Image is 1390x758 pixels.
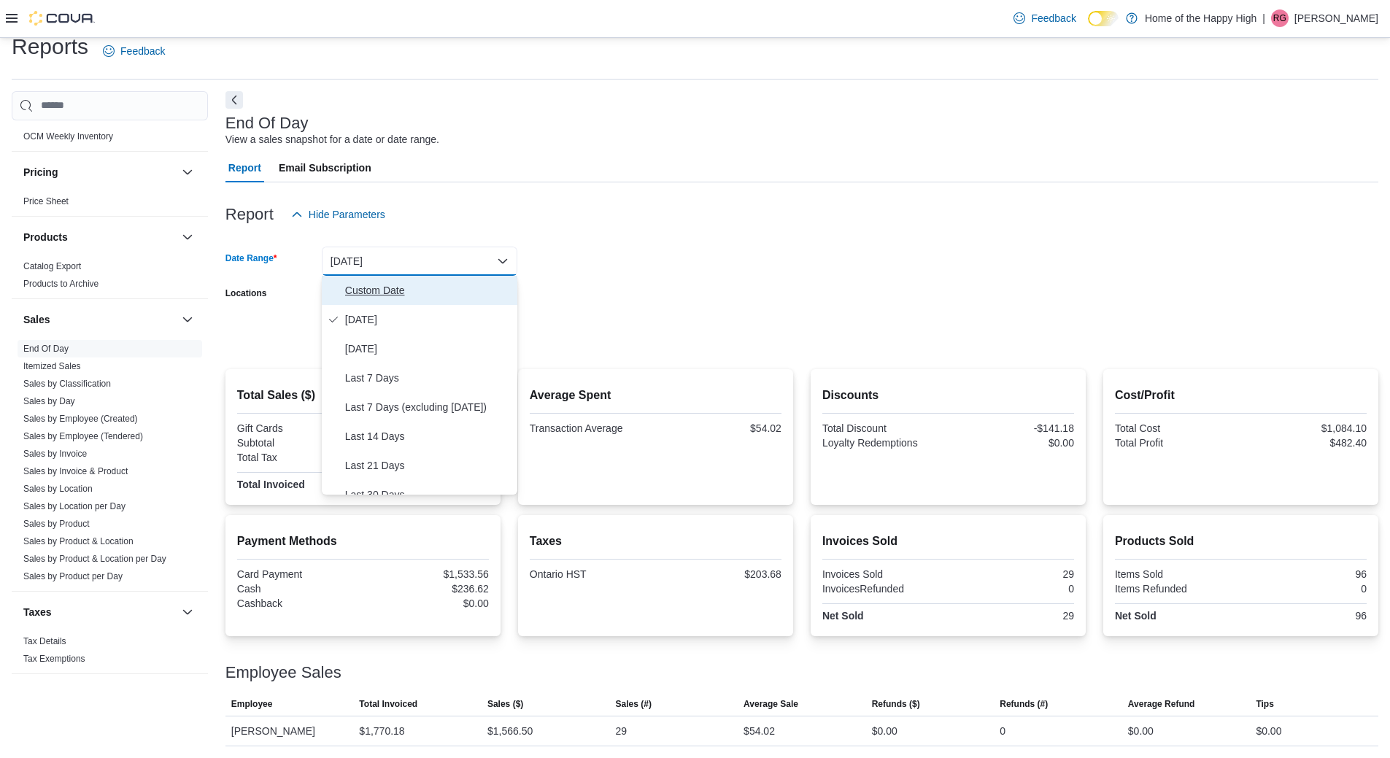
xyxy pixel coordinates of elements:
h3: Taxes [23,605,52,619]
span: End Of Day [23,343,69,355]
div: 96 [1243,610,1367,622]
a: Sales by Location per Day [23,501,126,511]
button: Sales [179,311,196,328]
div: OCM [12,128,208,151]
div: $1,084.10 [1243,422,1367,434]
span: Tips [1256,698,1273,710]
div: 29 [616,722,628,740]
a: Sales by Employee (Tendered) [23,431,143,441]
h3: Pricing [23,165,58,179]
div: Transaction Average [530,422,653,434]
h2: Cost/Profit [1115,387,1367,404]
a: Sales by Product & Location [23,536,134,546]
input: Dark Mode [1088,11,1119,26]
h2: Products Sold [1115,533,1367,550]
button: Pricing [23,165,176,179]
button: Taxes [23,605,176,619]
a: Feedback [1008,4,1081,33]
h3: End Of Day [225,115,309,132]
div: $0.00 [1128,722,1154,740]
a: Tax Exemptions [23,654,85,664]
div: Loyalty Redemptions [822,437,946,449]
div: $0.00 [872,722,897,740]
span: Total Invoiced [359,698,417,710]
a: Sales by Invoice [23,449,87,459]
a: Sales by Product [23,519,90,529]
strong: Total Invoiced [237,479,305,490]
span: Sales by Day [23,395,75,407]
a: Sales by Classification [23,379,111,389]
div: 29 [951,610,1074,622]
span: Sales by Invoice [23,448,87,460]
a: OCM Weekly Inventory [23,131,113,142]
span: Catalog Export [23,260,81,272]
h2: Taxes [530,533,781,550]
div: InvoicesRefunded [822,583,946,595]
p: | [1262,9,1265,27]
button: Pricing [179,163,196,181]
span: Sales by Invoice & Product [23,465,128,477]
span: Last 21 Days [345,457,511,474]
a: Products to Archive [23,279,99,289]
div: Items Sold [1115,568,1238,580]
h2: Invoices Sold [822,533,1074,550]
button: Products [23,230,176,244]
span: Sales by Location per Day [23,500,126,512]
span: Sales by Product [23,518,90,530]
div: [PERSON_NAME] [225,716,354,746]
a: Tax Details [23,636,66,646]
span: Price Sheet [23,196,69,207]
div: Ontario HST [530,568,653,580]
div: $0.00 [366,597,489,609]
div: Select listbox [322,276,517,495]
div: Card Payment [237,568,360,580]
span: Last 14 Days [345,428,511,445]
p: Home of the Happy High [1145,9,1256,27]
span: Custom Date [345,282,511,299]
h1: Reports [12,32,88,61]
span: Refunds (#) [1000,698,1048,710]
a: Sales by Invoice & Product [23,466,128,476]
span: Tax Details [23,635,66,647]
span: Products to Archive [23,278,99,290]
div: 0 [951,583,1074,595]
div: Total Tax [237,452,360,463]
label: Date Range [225,252,277,264]
h3: Sales [23,312,50,327]
span: [DATE] [345,340,511,357]
div: 29 [951,568,1074,580]
strong: Net Sold [1115,610,1157,622]
span: Sales by Employee (Tendered) [23,430,143,442]
span: Sales (#) [616,698,652,710]
a: Sales by Product & Location per Day [23,554,166,564]
p: [PERSON_NAME] [1294,9,1378,27]
span: Sales ($) [487,698,523,710]
span: Average Refund [1128,698,1195,710]
div: $54.02 [658,422,781,434]
span: Sales by Employee (Created) [23,413,138,425]
span: Itemized Sales [23,360,81,372]
div: $1,566.50 [487,722,533,740]
h2: Total Sales ($) [237,387,489,404]
div: $54.02 [744,722,775,740]
a: Sales by Employee (Created) [23,414,138,424]
span: Dark Mode [1088,26,1089,27]
a: Catalog Export [23,261,81,271]
div: Invoices Sold [822,568,946,580]
span: Tax Exemptions [23,653,85,665]
div: $482.40 [1243,437,1367,449]
div: 0 [1243,583,1367,595]
span: Last 7 Days (excluding [DATE]) [345,398,511,416]
div: Total Profit [1115,437,1238,449]
span: Hide Parameters [309,207,385,222]
span: Average Sale [744,698,798,710]
div: View a sales snapshot for a date or date range. [225,132,439,147]
span: Refunds ($) [872,698,920,710]
span: Email Subscription [279,153,371,182]
div: Total Discount [822,422,946,434]
div: 96 [1243,568,1367,580]
div: Cash [237,583,360,595]
div: $1,533.56 [366,568,489,580]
